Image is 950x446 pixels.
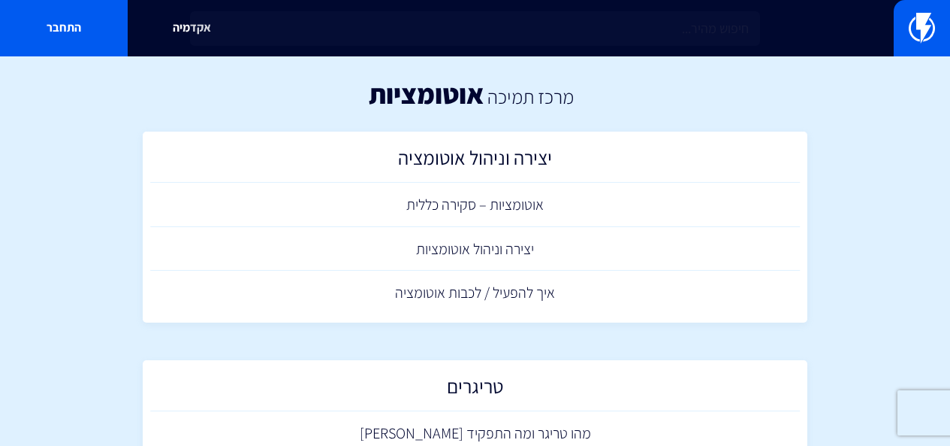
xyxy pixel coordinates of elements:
[150,227,801,272] a: יצירה וניהול אוטומציות
[369,79,484,109] h1: אוטומציות
[158,375,793,405] h2: טריגרים
[487,83,574,109] a: מרכז תמיכה
[158,147,793,176] h2: יצירה וניהול אוטומציה
[150,368,801,412] a: טריגרים
[150,183,801,227] a: אוטומציות – סקירה כללית
[150,139,801,184] a: יצירה וניהול אוטומציה
[150,271,801,315] a: איך להפעיל / לכבות אוטומציה
[190,11,760,46] input: חיפוש מהיר...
